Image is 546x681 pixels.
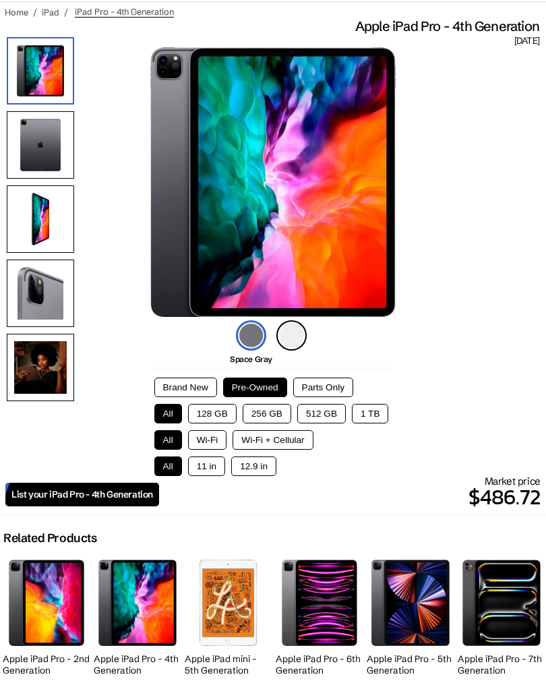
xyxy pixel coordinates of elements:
[94,653,181,676] h2: Apple iPad Pro - 4th Generation
[276,320,307,351] img: silver-icon
[150,47,396,317] img: iPad Pro (4th Generation)
[185,653,272,676] h2: Apple iPad mini - 5th Generation
[236,320,266,351] img: space-gray-icon
[352,404,388,423] button: 1 TB
[7,111,74,179] img: Rear
[355,18,539,35] span: Apple iPad Pro - 4th Generation
[75,6,174,18] span: iPad Pro - 4th Generation
[188,456,225,476] button: 11 in
[462,560,541,645] img: iPad Pro (7th Generation)
[33,7,37,18] span: /
[185,552,272,680] a: iPad mini (5th Generation) Apple iPad mini - 5th Generation
[154,456,182,476] button: All
[7,37,74,105] img: iPad Pro (4th Generation)
[7,334,74,401] img: Using
[7,185,74,253] img: Side
[5,7,28,18] a: Home
[293,378,353,397] button: Parts Only
[200,560,257,645] img: iPad mini (5th Generation)
[233,430,313,450] button: Wi-Fi + Cellular
[11,489,153,500] span: List your iPad Pro - 4th Generation
[159,475,541,513] div: Market price
[514,35,539,47] span: [DATE]
[282,560,358,645] img: iPad Pro (6th Generation)
[458,653,545,676] h2: Apple iPad Pro - 7th Generation
[297,404,346,423] button: 512 GB
[3,653,90,676] h2: Apple iPad Pro - 2nd Generation
[42,7,59,18] a: iPad
[371,560,450,645] img: iPad Pro (5th Generation)
[64,7,68,18] span: /
[5,483,159,506] a: List your iPad Pro - 4th Generation
[230,354,272,364] span: Space Gray
[243,404,291,423] button: 256 GB
[276,552,363,680] a: iPad Pro (6th Generation) Apple iPad Pro - 6th Generation
[367,552,454,680] a: iPad Pro (5th Generation) Apple iPad Pro - 5th Generation
[3,531,97,545] h2: Related Products
[3,552,90,680] a: iPad Pro (2nd Generation) Apple iPad Pro - 2nd Generation
[98,560,177,645] img: iPad Pro (4th Generation)
[159,481,541,513] p: $486.72
[231,456,276,476] button: 12.9 in
[276,653,363,676] h2: Apple iPad Pro - 6th Generation
[458,552,545,680] a: iPad Pro (7th Generation) Apple iPad Pro - 7th Generation
[9,560,84,645] img: iPad Pro (2nd Generation)
[154,378,217,397] button: Brand New
[154,404,182,423] button: All
[367,653,454,676] h2: Apple iPad Pro - 5th Generation
[154,430,182,450] button: All
[188,430,227,450] button: Wi-Fi
[7,260,74,327] img: Camera
[188,404,237,423] button: 128 GB
[223,378,287,397] button: Pre-Owned
[94,552,181,680] a: iPad Pro (4th Generation) Apple iPad Pro - 4th Generation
